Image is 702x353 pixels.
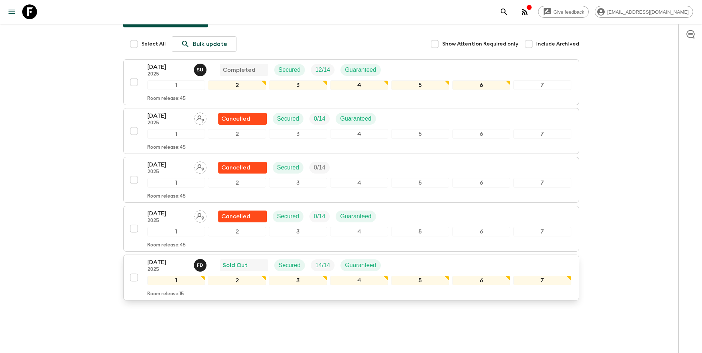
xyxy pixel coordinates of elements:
p: Secured [277,212,299,221]
div: 6 [452,129,510,139]
div: 6 [452,178,510,188]
div: Trip Fill [309,211,330,222]
p: Completed [223,65,255,74]
span: Include Archived [536,40,579,48]
span: Fatih Develi [194,261,208,267]
div: 1 [147,80,205,90]
div: 3 [269,178,327,188]
p: [DATE] [147,258,188,267]
div: 4 [330,80,388,90]
p: Room release: 15 [147,291,184,297]
p: Secured [277,163,299,172]
p: Guaranteed [340,212,372,221]
div: Flash Pack cancellation [218,113,267,125]
div: 1 [147,276,205,285]
p: Cancelled [221,114,250,123]
div: 5 [391,80,449,90]
div: 6 [452,276,510,285]
p: 2025 [147,267,188,273]
div: Flash Pack cancellation [218,162,267,174]
p: Room release: 45 [147,194,186,199]
p: 14 / 14 [315,261,330,270]
div: 6 [452,80,510,90]
span: Assign pack leader [194,115,206,121]
p: Room release: 45 [147,96,186,102]
p: 2025 [147,120,188,126]
p: Secured [279,261,301,270]
button: [DATE]2025Fatih DeveliSold OutSecuredTrip FillGuaranteed1234567Room release:15 [123,255,579,300]
div: 4 [330,178,388,188]
div: 7 [513,178,571,188]
div: Secured [273,162,304,174]
div: 7 [513,80,571,90]
div: 4 [330,276,388,285]
a: Give feedback [538,6,589,18]
div: 5 [391,276,449,285]
div: Secured [274,64,305,76]
p: Guaranteed [345,65,376,74]
span: Sefa Uz [194,66,208,72]
div: 2 [208,129,266,139]
div: 1 [147,129,205,139]
div: 6 [452,227,510,236]
p: 0 / 14 [314,114,325,123]
p: [DATE] [147,160,188,169]
div: 3 [269,227,327,236]
div: 5 [391,129,449,139]
div: 2 [208,80,266,90]
div: 4 [330,129,388,139]
p: Room release: 45 [147,145,186,151]
button: [DATE]2025Assign pack leaderFlash Pack cancellationSecuredTrip Fill1234567Room release:45 [123,157,579,203]
div: 2 [208,276,266,285]
div: 1 [147,227,205,236]
p: Secured [277,114,299,123]
p: 2025 [147,169,188,175]
button: search adventures [497,4,511,19]
div: 5 [391,227,449,236]
p: 0 / 14 [314,212,325,221]
div: 2 [208,227,266,236]
div: Flash Pack cancellation [218,211,267,222]
button: [DATE]2025Sefa UzCompletedSecuredTrip FillGuaranteed1234567Room release:45 [123,59,579,105]
p: Secured [279,65,301,74]
span: Show Attention Required only [442,40,518,48]
div: 5 [391,178,449,188]
p: [DATE] [147,63,188,71]
p: Room release: 45 [147,242,186,248]
p: 2025 [147,218,188,224]
p: [DATE] [147,209,188,218]
p: Cancelled [221,163,250,172]
p: 0 / 14 [314,163,325,172]
p: Cancelled [221,212,250,221]
span: Select All [141,40,166,48]
div: 7 [513,129,571,139]
span: Assign pack leader [194,212,206,218]
div: 7 [513,227,571,236]
div: Secured [274,259,305,271]
p: Guaranteed [345,261,376,270]
div: [EMAIL_ADDRESS][DOMAIN_NAME] [595,6,693,18]
span: Assign pack leader [194,164,206,169]
p: 2025 [147,71,188,77]
button: menu [4,4,19,19]
div: 7 [513,276,571,285]
div: Trip Fill [309,113,330,125]
div: Secured [273,211,304,222]
div: 3 [269,129,327,139]
p: 12 / 14 [315,65,330,74]
p: Bulk update [193,40,227,48]
div: Trip Fill [311,64,335,76]
div: 3 [269,276,327,285]
a: Bulk update [172,36,236,52]
div: 1 [147,178,205,188]
div: Trip Fill [311,259,335,271]
div: 2 [208,178,266,188]
span: [EMAIL_ADDRESS][DOMAIN_NAME] [603,9,693,15]
div: Trip Fill [309,162,330,174]
div: 4 [330,227,388,236]
p: F D [197,262,203,268]
button: FD [194,259,208,272]
p: [DATE] [147,111,188,120]
div: Secured [273,113,304,125]
p: Sold Out [223,261,248,270]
